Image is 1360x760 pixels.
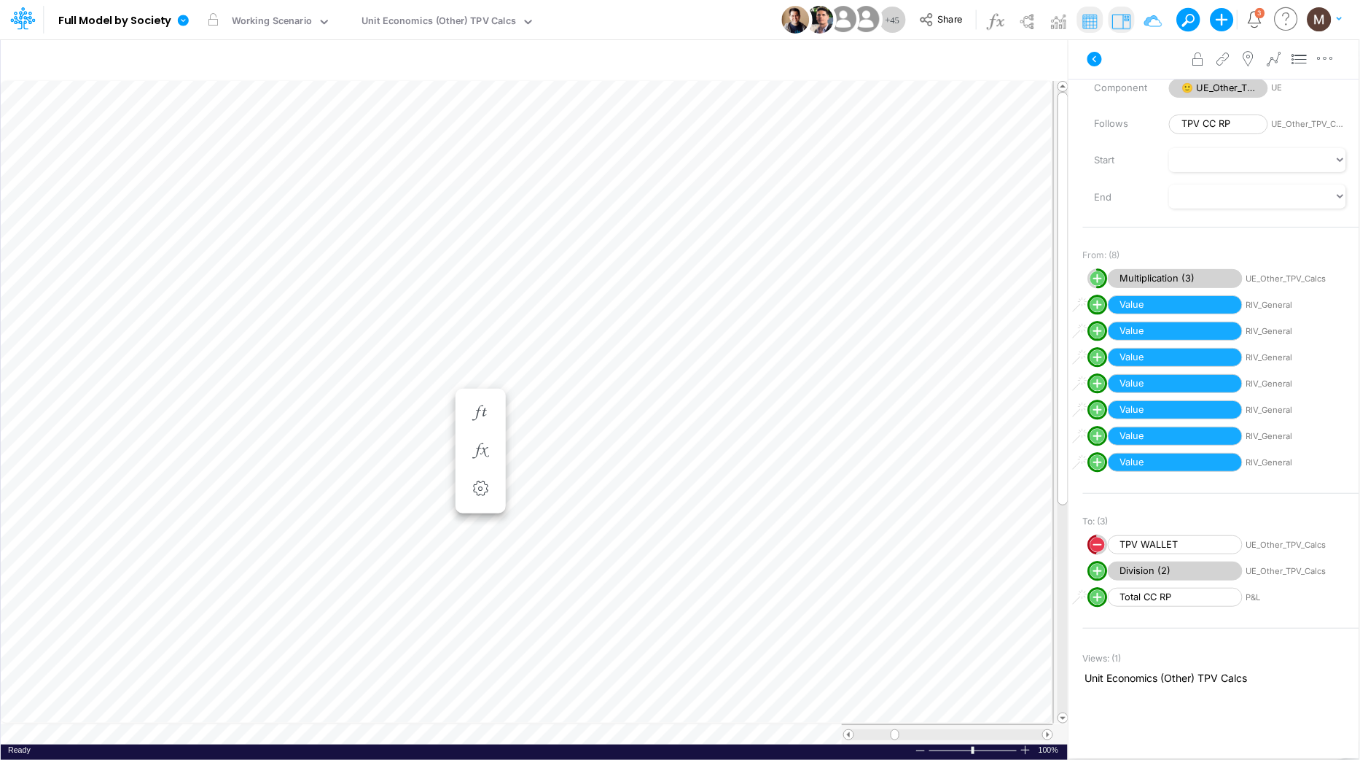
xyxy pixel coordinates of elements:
span: TPV CC RP [1169,115,1268,134]
img: User Image Icon [806,6,834,34]
span: + 45 [886,15,900,25]
img: User Image Icon [781,6,809,34]
span: Value [1108,427,1243,446]
a: Notifications [1246,11,1263,28]
svg: circle with outer border [1087,561,1108,581]
span: From: (8) [1083,249,1120,262]
svg: circle with outer border [1087,373,1108,394]
div: Zoom In [1020,745,1031,756]
label: Component [1084,76,1158,101]
img: User Image Icon [826,3,859,36]
div: Zoom [929,745,1020,756]
div: Zoom [972,747,974,754]
span: Ready [8,745,31,754]
label: End [1084,185,1158,210]
svg: circle with outer border [1087,400,1108,420]
span: Division (2) [1108,562,1243,581]
label: Start [1084,148,1158,173]
span: To: (3) [1083,515,1109,528]
span: Value [1108,322,1243,341]
div: Unit Economics (Other) TPV Calcs [362,14,516,31]
span: Value [1108,374,1243,394]
svg: circle with outer border [1087,587,1108,608]
span: Unit Economics (Other) TPV Calcs [1085,670,1357,686]
div: Zoom Out [915,745,926,756]
span: Views: ( 1 ) [1083,652,1122,665]
span: Value [1108,348,1243,368]
img: User Image Icon [850,3,883,36]
input: Type a title here [13,46,751,76]
svg: circle with outer border [1087,295,1108,315]
svg: circle with outer border [1087,426,1108,446]
svg: circle with outer border [1087,535,1108,555]
svg: circle with outer border [1087,347,1108,368]
span: UE_Other_TPV_Calcs [1272,118,1346,131]
svg: circle with outer border [1087,321,1108,341]
span: Share [938,13,963,24]
button: Share [912,9,972,31]
span: Value [1108,295,1243,315]
span: 🙂 UE_Other_TPV_Calcs [1169,79,1268,98]
span: Value [1108,453,1243,473]
div: 3 unread items [1258,9,1262,16]
span: 100% [1039,745,1060,756]
div: Zoom level [1039,745,1060,756]
label: Follows [1084,112,1158,136]
span: Multiplication (3) [1108,269,1243,289]
span: Total CC RP [1108,588,1243,608]
b: Full Model by Society [58,15,171,28]
span: TPV WALLET [1108,535,1243,555]
svg: circle with outer border [1087,268,1108,289]
span: Value [1108,400,1243,420]
svg: circle with outer border [1087,452,1108,473]
div: Working Scenario [232,14,313,31]
div: In Ready mode [8,745,31,756]
span: UE [1272,82,1346,94]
